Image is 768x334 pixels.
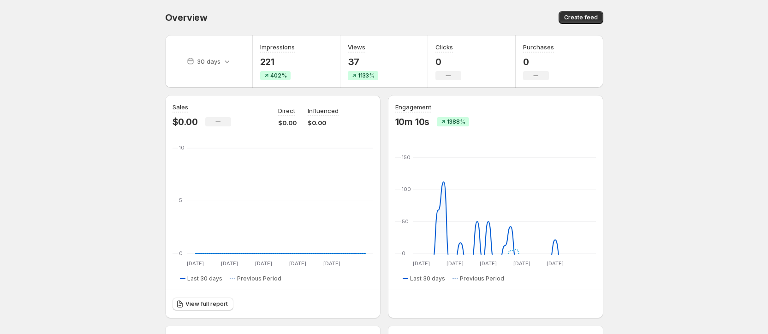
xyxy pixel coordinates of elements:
[220,260,238,267] text: [DATE]
[260,56,295,67] p: 221
[413,260,430,267] text: [DATE]
[179,197,182,203] text: 5
[173,298,233,310] a: View full report
[402,186,411,192] text: 100
[460,275,504,282] span: Previous Period
[308,106,339,115] p: Influenced
[435,42,453,52] h3: Clicks
[308,118,339,127] p: $0.00
[270,72,287,79] span: 402%
[513,260,530,267] text: [DATE]
[395,116,430,127] p: 10m 10s
[564,14,598,21] span: Create feed
[237,275,281,282] span: Previous Period
[435,56,461,67] p: 0
[260,42,295,52] h3: Impressions
[523,56,554,67] p: 0
[446,260,463,267] text: [DATE]
[395,102,431,112] h3: Engagement
[402,250,405,256] text: 0
[278,118,297,127] p: $0.00
[278,106,295,115] p: Direct
[480,260,497,267] text: [DATE]
[186,260,203,267] text: [DATE]
[410,275,445,282] span: Last 30 days
[348,42,365,52] h3: Views
[447,118,465,125] span: 1388%
[185,300,228,308] span: View full report
[523,42,554,52] h3: Purchases
[255,260,272,267] text: [DATE]
[173,102,188,112] h3: Sales
[179,250,183,256] text: 0
[179,144,185,151] text: 10
[323,260,340,267] text: [DATE]
[559,11,603,24] button: Create feed
[165,12,208,23] span: Overview
[547,260,564,267] text: [DATE]
[402,154,411,161] text: 150
[289,260,306,267] text: [DATE]
[197,57,220,66] p: 30 days
[173,116,198,127] p: $0.00
[358,72,375,79] span: 1133%
[348,56,378,67] p: 37
[187,275,222,282] span: Last 30 days
[402,218,409,225] text: 50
